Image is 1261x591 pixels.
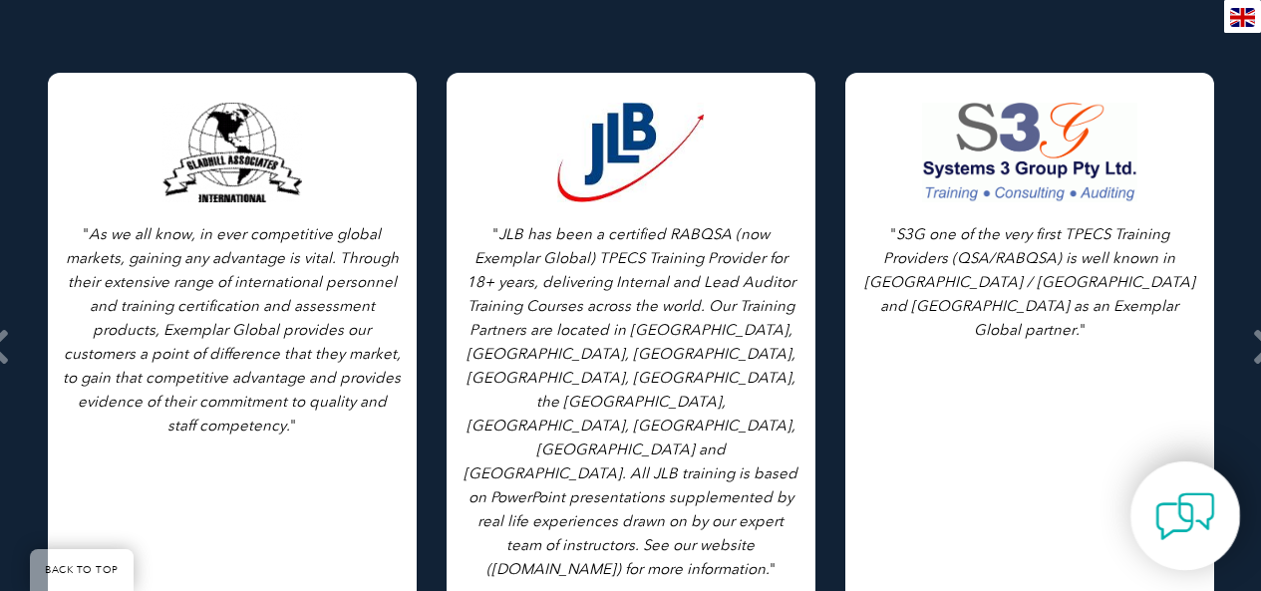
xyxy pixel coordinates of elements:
[1230,8,1255,27] img: en
[1155,486,1215,546] img: contact-chat.png
[30,549,134,591] a: BACK TO TOP
[462,222,800,581] p: " "
[864,225,1195,339] i: S3G one of the very first TPECS Training Providers (QSA/RABQSA) is well known in [GEOGRAPHIC_DATA...
[860,222,1199,342] p: " "
[63,225,401,435] i: As we all know, in ever competitive global markets, gaining any advantage is vital. Through their...
[464,225,797,578] i: JLB has been a certified RABQSA (now Exemplar Global) TPECS Training Provider for 18+ years, deli...
[63,222,402,438] p: " "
